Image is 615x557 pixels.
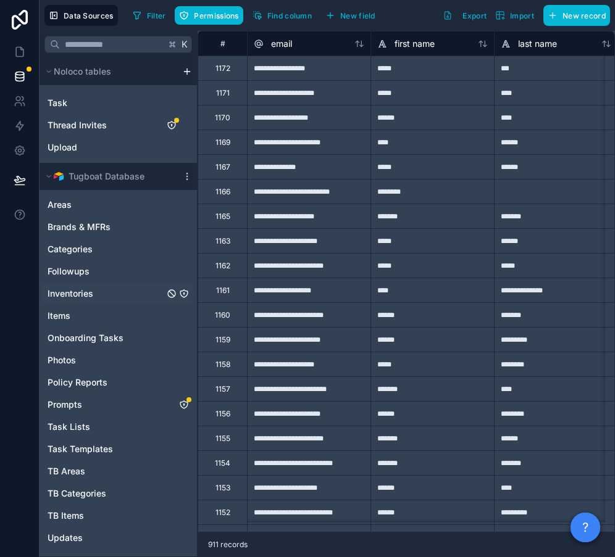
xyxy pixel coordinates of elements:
span: New record [563,11,606,20]
div: # [207,39,238,48]
div: 1171 [216,88,230,98]
div: 1156 [215,409,230,419]
button: Filter [128,6,170,25]
button: New field [321,6,380,25]
span: first name [395,38,435,50]
div: 1170 [215,113,230,123]
div: 1169 [215,138,230,147]
button: Export [438,5,491,26]
div: 1157 [215,384,230,394]
span: New field [340,11,375,20]
a: New record [538,5,610,26]
a: Permissions [175,6,248,25]
div: 1166 [215,187,230,197]
div: 1155 [215,434,230,444]
button: Permissions [175,6,243,25]
div: 1154 [215,458,230,468]
span: last name [518,38,557,50]
div: 1172 [215,64,230,73]
span: Data Sources [64,11,114,20]
span: email [271,38,292,50]
span: Filter [147,11,166,20]
div: 1163 [215,236,230,246]
span: Permissions [194,11,238,20]
button: Import [491,5,538,26]
div: 1167 [215,162,230,172]
div: 1161 [216,286,230,295]
span: K [180,40,189,49]
div: 1158 [215,360,230,369]
button: ? [571,513,600,542]
span: 911 records [208,540,248,550]
span: Export [462,11,487,20]
span: Import [510,11,534,20]
div: 1160 [215,310,230,320]
div: 1159 [215,335,230,345]
span: Find column [267,11,312,20]
button: Data Sources [44,5,118,26]
div: 1153 [215,483,230,493]
button: New record [543,5,610,26]
div: 1165 [215,212,230,221]
div: 1162 [215,261,230,271]
button: Find column [248,6,316,25]
div: 1152 [215,508,230,518]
